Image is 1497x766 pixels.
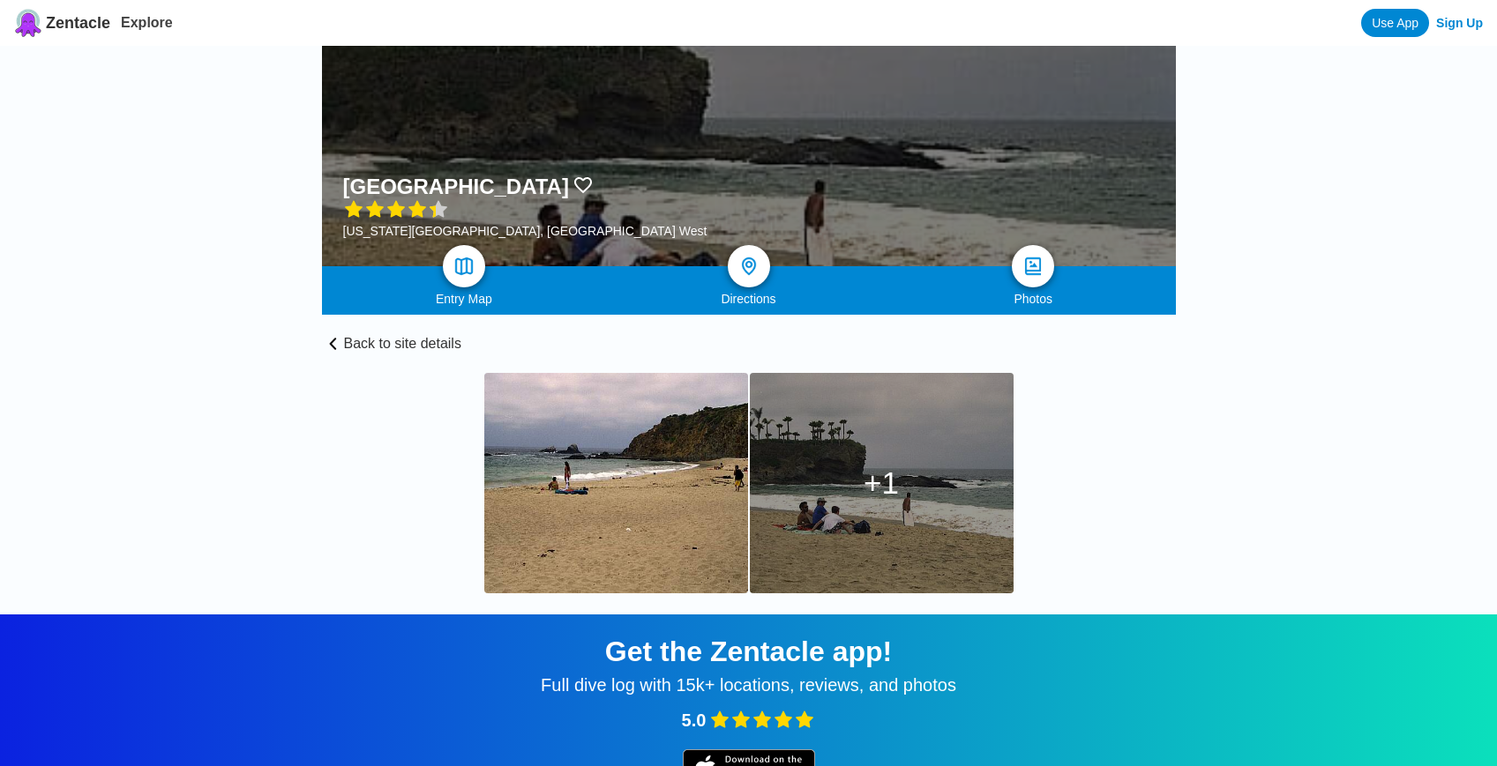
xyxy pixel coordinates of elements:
div: Photos [891,292,1176,306]
a: photos [1012,245,1054,287]
img: directions [738,256,760,277]
div: [US_STATE][GEOGRAPHIC_DATA], [GEOGRAPHIC_DATA] West [343,224,707,238]
div: Entry Map [322,292,607,306]
img: map [453,256,475,277]
img: photos [1022,256,1044,277]
img: A nice expanse of beach with an exciting point to the right --- [484,373,748,593]
img: Zentacle logo [14,9,42,37]
a: Sign Up [1436,16,1483,30]
div: 1 [864,465,899,501]
a: Back to site details [322,315,1176,352]
h1: [GEOGRAPHIC_DATA] [343,175,569,199]
div: Full dive log with 15k+ locations, reviews, and photos [21,675,1476,695]
a: Zentacle logoZentacle [14,9,110,37]
div: Get the Zentacle app! [21,636,1476,668]
span: Zentacle [46,14,110,33]
div: Directions [606,292,891,306]
span: 5.0 [682,710,707,731]
a: Explore [121,15,173,30]
a: map [443,245,485,287]
a: Use App [1361,9,1429,37]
